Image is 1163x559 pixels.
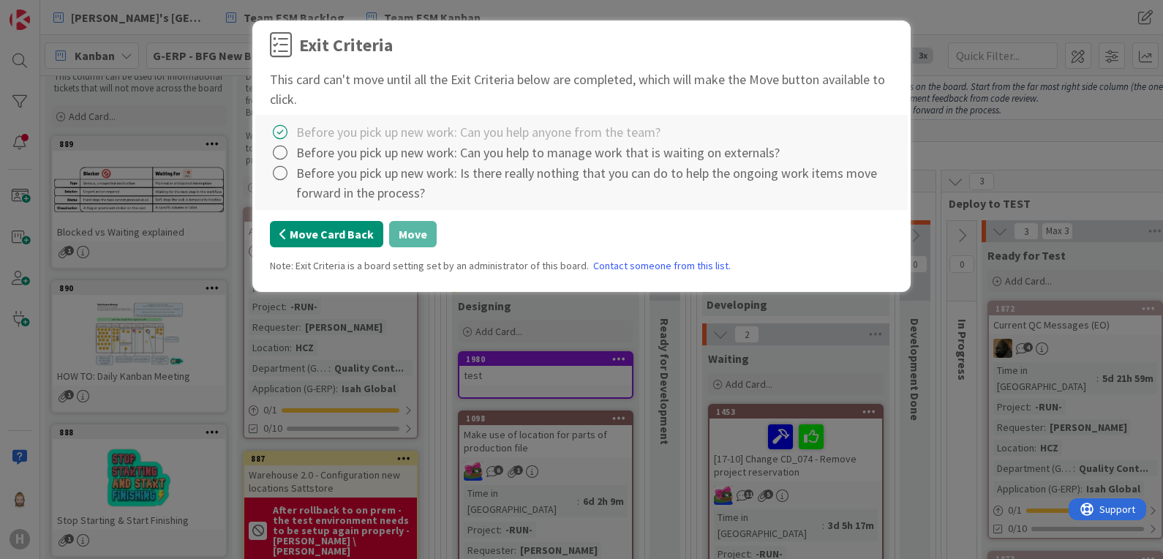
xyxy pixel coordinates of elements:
[31,2,67,20] span: Support
[593,258,731,274] a: Contact someone from this list.
[296,143,780,162] div: Before you pick up new work: Can you help to manage work that is waiting on externals?
[389,221,437,247] button: Move
[299,32,393,59] div: Exit Criteria
[270,70,893,109] div: This card can't move until all the Exit Criteria below are completed, which will make the Move bu...
[296,163,893,203] div: Before you pick up new work: Is there really nothing that you can do to help the ongoing work ite...
[270,258,893,274] div: Note: Exit Criteria is a board setting set by an administrator of this board.
[296,122,660,142] div: Before you pick up new work: Can you help anyone from the team?
[270,221,383,247] button: Move Card Back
